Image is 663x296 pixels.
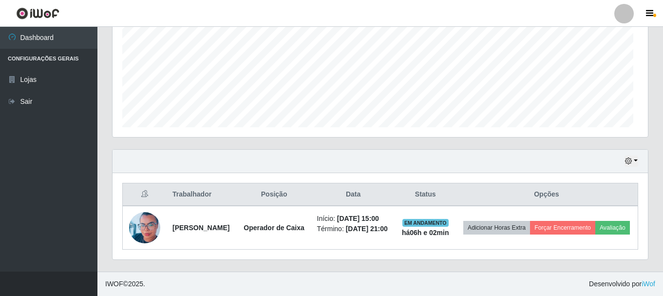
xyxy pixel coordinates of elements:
[463,221,530,235] button: Adicionar Horas Extra
[129,208,160,248] img: 1650895174401.jpeg
[167,183,237,206] th: Trabalhador
[396,183,455,206] th: Status
[317,224,390,234] li: Término:
[402,219,449,227] span: EM ANDAMENTO
[317,214,390,224] li: Início:
[244,224,304,232] strong: Operador de Caixa
[346,225,388,233] time: [DATE] 21:00
[595,221,630,235] button: Avaliação
[530,221,595,235] button: Forçar Encerramento
[237,183,311,206] th: Posição
[337,215,379,222] time: [DATE] 15:00
[642,280,655,288] a: iWof
[402,229,449,237] strong: há 06 h e 02 min
[105,280,123,288] span: IWOF
[105,279,145,289] span: © 2025 .
[311,183,396,206] th: Data
[455,183,638,206] th: Opções
[16,7,59,20] img: CoreUI Logo
[589,279,655,289] span: Desenvolvido por
[172,224,229,232] strong: [PERSON_NAME]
